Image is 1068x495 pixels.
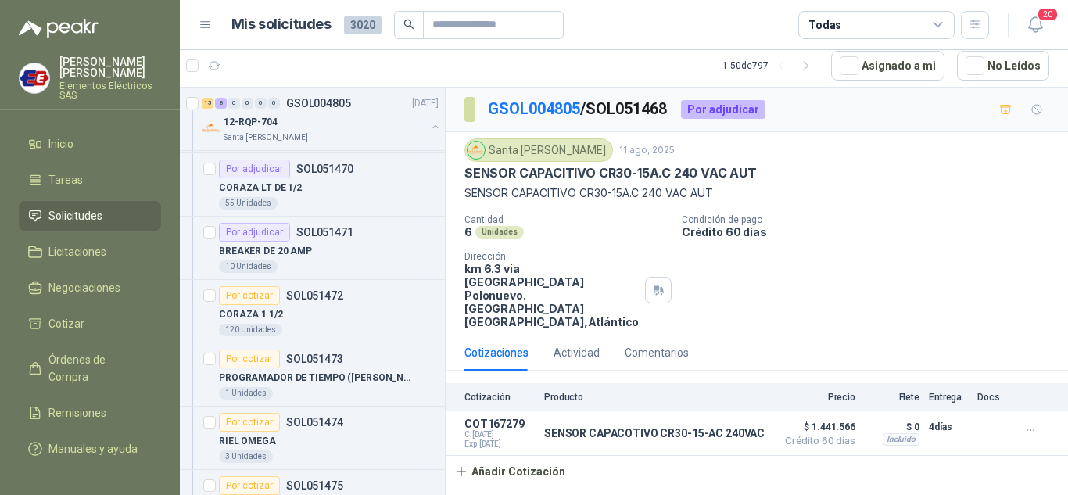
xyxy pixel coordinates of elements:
[219,324,282,336] div: 120 Unidades
[219,244,312,259] p: BREAKER DE 20 AMP
[286,480,343,491] p: SOL051475
[464,392,535,403] p: Cotización
[344,16,382,34] span: 3020
[625,344,689,361] div: Comentarios
[464,138,613,162] div: Santa [PERSON_NAME]
[475,226,524,239] div: Unidades
[59,56,161,78] p: [PERSON_NAME] [PERSON_NAME]
[242,98,253,109] div: 0
[48,171,83,188] span: Tareas
[48,315,84,332] span: Cotizar
[464,439,535,449] span: Exp: [DATE]
[777,418,855,436] span: $ 1.441.566
[19,237,161,267] a: Licitaciones
[219,387,273,400] div: 1 Unidades
[446,456,574,487] button: Añadir Cotización
[412,96,439,111] p: [DATE]
[19,19,99,38] img: Logo peakr
[224,131,308,144] p: Santa [PERSON_NAME]
[296,227,353,238] p: SOL051471
[464,165,757,181] p: SENSOR CAPACITIVO CR30-15A.C 240 VAC AUT
[202,94,442,144] a: 15 8 0 0 0 0 GSOL004805[DATE] Company Logo12-RQP-704Santa [PERSON_NAME]
[682,225,1062,239] p: Crédito 60 días
[19,434,161,464] a: Manuales y ayuda
[464,344,529,361] div: Cotizaciones
[48,440,138,457] span: Manuales y ayuda
[883,433,919,446] div: Incluido
[219,223,290,242] div: Por adjudicar
[19,309,161,339] a: Cotizar
[219,350,280,368] div: Por cotizar
[488,99,580,118] a: GSOL004805
[464,418,535,430] p: COT167279
[464,225,472,239] p: 6
[19,398,161,428] a: Remisiones
[464,251,639,262] p: Dirección
[831,51,944,81] button: Asignado a mi
[682,214,1062,225] p: Condición de pago
[464,262,639,328] p: km 6.3 via [GEOGRAPHIC_DATA] Polonuevo. [GEOGRAPHIC_DATA] [GEOGRAPHIC_DATA] , Atlántico
[255,98,267,109] div: 0
[1021,11,1049,39] button: 20
[681,100,765,119] div: Por adjudicar
[219,260,278,273] div: 10 Unidades
[219,181,302,195] p: CORAZA LT DE 1/2
[464,214,669,225] p: Cantidad
[554,344,600,361] div: Actividad
[219,434,276,449] p: RIEL OMEGA
[48,404,106,421] span: Remisiones
[219,307,283,322] p: CORAZA 1 1/2
[180,217,445,280] a: Por adjudicarSOL051471BREAKER DE 20 AMP10 Unidades
[929,392,968,403] p: Entrega
[219,286,280,305] div: Por cotizar
[286,98,351,109] p: GSOL004805
[219,197,278,210] div: 55 Unidades
[468,142,485,159] img: Company Logo
[202,98,213,109] div: 15
[865,392,919,403] p: Flete
[59,81,161,100] p: Elementos Eléctricos SAS
[224,115,278,130] p: 12-RQP-704
[228,98,240,109] div: 0
[544,392,768,403] p: Producto
[180,343,445,407] a: Por cotizarSOL051473PROGRAMADOR DE TIEMPO ([PERSON_NAME])1 Unidades
[19,345,161,392] a: Órdenes de Compra
[1037,7,1059,22] span: 20
[268,98,280,109] div: 0
[619,143,675,158] p: 11 ago, 2025
[777,392,855,403] p: Precio
[219,450,273,463] div: 3 Unidades
[777,436,855,446] span: Crédito 60 días
[957,51,1049,81] button: No Leídos
[180,153,445,217] a: Por adjudicarSOL051470CORAZA LT DE 1/255 Unidades
[808,16,841,34] div: Todas
[48,351,146,386] span: Órdenes de Compra
[296,163,353,174] p: SOL051470
[20,63,49,93] img: Company Logo
[286,353,343,364] p: SOL051473
[464,185,1049,202] p: SENSOR CAPACITIVO CR30-15A.C 240 VAC AUT
[722,53,819,78] div: 1 - 50 de 797
[48,243,106,260] span: Licitaciones
[180,407,445,470] a: Por cotizarSOL051474RIEL OMEGA3 Unidades
[19,129,161,159] a: Inicio
[19,201,161,231] a: Solicitudes
[48,207,102,224] span: Solicitudes
[48,135,73,152] span: Inicio
[219,476,280,495] div: Por cotizar
[286,417,343,428] p: SOL051474
[464,430,535,439] span: C: [DATE]
[488,97,668,121] p: / SOL051468
[202,119,220,138] img: Company Logo
[977,392,1009,403] p: Docs
[219,160,290,178] div: Por adjudicar
[19,273,161,303] a: Negociaciones
[19,165,161,195] a: Tareas
[219,371,414,386] p: PROGRAMADOR DE TIEMPO ([PERSON_NAME])
[219,413,280,432] div: Por cotizar
[544,427,765,439] p: SENSOR CAPACOTIVO CR30-15-AC 240VAC
[286,290,343,301] p: SOL051472
[865,418,919,436] p: $ 0
[403,19,414,30] span: search
[231,13,332,36] h1: Mis solicitudes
